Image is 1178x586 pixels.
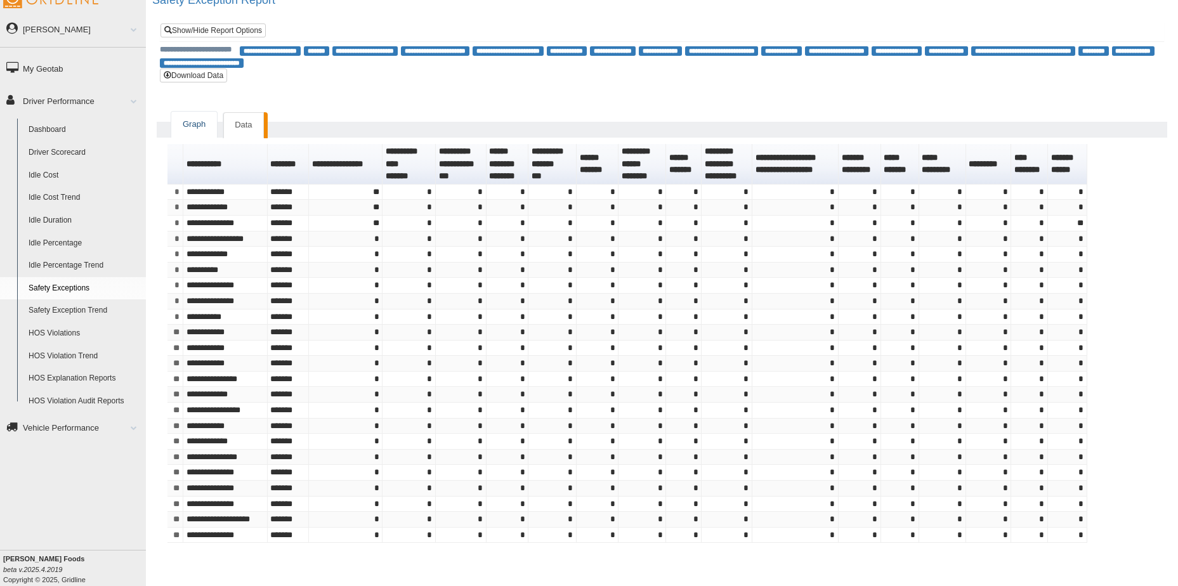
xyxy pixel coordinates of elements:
[268,144,310,185] th: Sort column
[23,345,146,368] a: HOS Violation Trend
[160,68,227,82] button: Download Data
[436,144,487,185] th: Sort column
[160,23,266,37] a: Show/Hide Report Options
[702,144,752,185] th: Sort column
[577,144,619,185] th: Sort column
[3,566,62,573] i: beta v.2025.4.2019
[23,232,146,255] a: Idle Percentage
[1011,144,1048,185] th: Sort column
[23,119,146,141] a: Dashboard
[223,112,263,138] a: Data
[23,141,146,164] a: Driver Scorecard
[23,164,146,187] a: Idle Cost
[752,144,839,185] th: Sort column
[383,144,436,185] th: Sort column
[23,299,146,322] a: Safety Exception Trend
[23,322,146,345] a: HOS Violations
[23,277,146,300] a: Safety Exceptions
[487,144,529,185] th: Sort column
[666,144,702,185] th: Sort column
[528,144,577,185] th: Sort column
[1048,144,1087,185] th: Sort column
[881,144,919,185] th: Sort column
[23,390,146,413] a: HOS Violation Audit Reports
[618,144,666,185] th: Sort column
[3,555,84,563] b: [PERSON_NAME] Foods
[171,112,217,138] a: Graph
[839,144,881,185] th: Sort column
[966,144,1012,185] th: Sort column
[3,554,146,585] div: Copyright © 2025, Gridline
[23,254,146,277] a: Idle Percentage Trend
[23,367,146,390] a: HOS Explanation Reports
[23,186,146,209] a: Idle Cost Trend
[309,144,383,185] th: Sort column
[183,144,268,185] th: Sort column
[919,144,966,185] th: Sort column
[23,209,146,232] a: Idle Duration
